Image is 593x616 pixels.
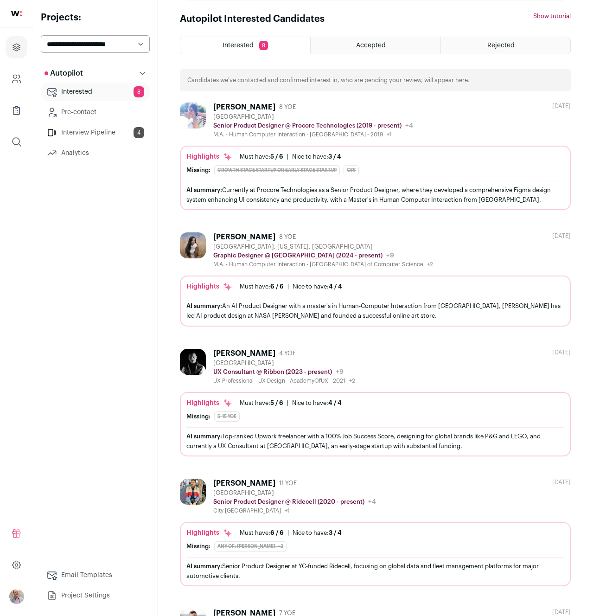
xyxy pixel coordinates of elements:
a: Interested8 [41,83,150,101]
span: Rejected [487,42,515,49]
button: Open dropdown [9,589,24,604]
span: 8 [134,86,144,97]
div: [DATE] [552,103,571,110]
div: [GEOGRAPHIC_DATA] [213,359,355,367]
span: +1 [387,132,392,137]
span: +1 [285,508,290,513]
a: Analytics [41,144,150,162]
div: [GEOGRAPHIC_DATA] [213,113,413,121]
div: Senior Product Designer at YC-funded Ridecell, focusing on global data and fleet management platf... [186,561,564,581]
span: +4 [405,122,413,129]
div: [PERSON_NAME] [213,349,275,358]
a: Email Templates [41,566,150,584]
div: Highlights [186,398,232,408]
span: 5 / 6 [270,400,283,406]
span: Interested [223,42,254,49]
span: Accepted [356,42,386,49]
div: Growth Stage Startup or Early Stage Startup [214,165,340,175]
div: [DATE] [552,232,571,240]
span: +9 [386,252,394,259]
div: [PERSON_NAME] [213,103,275,112]
span: AI summary: [186,187,222,193]
p: Senior Product Designer @ Procore Technologies (2019 - present) [213,122,402,129]
p: Senior Product Designer @ Ridecell (2020 - present) [213,498,364,506]
a: Pre-contact [41,103,150,122]
div: Must have: [240,399,283,407]
div: Must have: [240,529,284,537]
span: 8 YOE [279,103,296,111]
span: AI summary: [186,433,222,439]
span: 3 / 4 [329,530,342,536]
span: +4 [368,499,376,505]
a: Company and ATS Settings [6,68,27,90]
div: Nice to have: [292,399,342,407]
a: Company Lists [6,99,27,122]
ul: | [240,153,341,160]
img: 2141e9d1c0f5d818deb5d89097c65f78a13e1deec29f6daacbde23d2ff4d28c0.jpg [180,349,206,375]
div: Nice to have: [293,529,342,537]
h1: Autopilot Interested Candidates [180,13,325,26]
img: wellfound-shorthand-0d5821cbd27db2630d0214b213865d53afaa358527fdda9d0ea32b1df1b89c2c.svg [11,11,22,16]
div: Must have: [240,153,283,160]
span: 4 [134,127,144,138]
p: Autopilot [45,68,83,79]
span: +9 [336,369,344,375]
span: +2 [427,262,433,267]
img: 6901ca6cfa391a3a498f521af44ca5f07cb8fafd37a5688c63ebb64bb4dae2f3.jpg [180,232,206,258]
p: Graphic Designer @ [GEOGRAPHIC_DATA] (2024 - present) [213,252,383,259]
a: [PERSON_NAME] 8 YOE [GEOGRAPHIC_DATA] Senior Product Designer @ Procore Technologies (2019 - pres... [180,103,571,210]
div: UX Professional - UX Design - AcademyOfUX - 2021 [213,377,355,385]
span: 4 / 4 [329,283,342,289]
div: Missing: [186,543,210,550]
div: [PERSON_NAME] [213,232,275,242]
div: [DATE] [552,349,571,356]
span: 4 / 4 [328,400,342,406]
div: Nice to have: [293,283,342,290]
span: AI summary: [186,303,222,309]
img: 0500f1c90af383b5935561b0a3f84f6b8738a7ac8a550d02faa4114e98ecfb05 [180,479,206,505]
p: UX Consultant @ Ribbon (2023 - present) [213,368,332,376]
span: 6 / 6 [270,530,284,536]
span: 5 / 6 [270,154,283,160]
a: Accepted [311,37,440,54]
div: CSS [344,165,359,175]
span: 8 YOE [279,233,296,241]
a: [PERSON_NAME] 11 YOE [GEOGRAPHIC_DATA] Senior Product Designer @ Ridecell (2020 - present) +4 Cit... [180,479,571,586]
a: Project Settings [41,586,150,605]
div: An AI Product Designer with a master's in Human-Computer Interaction from [GEOGRAPHIC_DATA], [PER... [186,301,564,321]
span: 4 YOE [279,350,296,357]
div: City [GEOGRAPHIC_DATA] [213,507,376,514]
span: 8 [259,41,268,50]
div: Highlights [186,152,232,161]
p: Candidates we’ve contacted and confirmed interest in, who are pending your review, will appear here. [187,77,470,84]
span: 6 / 6 [270,283,284,289]
span: 11 YOE [279,480,297,487]
div: Missing: [186,167,210,174]
div: M.A. - Human Computer Interaction - [GEOGRAPHIC_DATA] - 2019 [213,131,413,138]
div: [GEOGRAPHIC_DATA] [213,489,376,497]
span: 3 / 4 [328,154,341,160]
div: M.A. - Human Computer Interaction - [GEOGRAPHIC_DATA] of Computer Science [213,261,433,268]
img: 3d873673e47f3b821eb01608d05219d9d525b2c889e3787945e586ac2bcdb601 [180,103,206,128]
div: Any of: [PERSON_NAME], +2 [214,541,287,552]
span: +2 [349,378,355,384]
div: [GEOGRAPHIC_DATA], [US_STATE], [GEOGRAPHIC_DATA] [213,243,433,250]
div: Missing: [186,413,210,420]
div: Currently at Procore Technologies as a Senior Product Designer, where they developed a comprehens... [186,185,564,205]
button: Autopilot [41,64,150,83]
ul: | [240,529,342,537]
a: Interview Pipeline4 [41,123,150,142]
button: Show tutorial [533,13,571,20]
div: Nice to have: [292,153,341,160]
div: 5-15 YOE [214,411,240,422]
div: Must have: [240,283,284,290]
a: Projects [6,36,27,58]
a: [PERSON_NAME] 8 YOE [GEOGRAPHIC_DATA], [US_STATE], [GEOGRAPHIC_DATA] Graphic Designer @ [GEOGRAPH... [180,232,571,326]
div: [DATE] [552,609,571,616]
ul: | [240,399,342,407]
a: [PERSON_NAME] 4 YOE [GEOGRAPHIC_DATA] UX Consultant @ Ribbon (2023 - present) +9 UX Professional ... [180,349,571,456]
img: 190284-medium_jpg [9,589,24,604]
div: [PERSON_NAME] [213,479,275,488]
div: Highlights [186,528,232,538]
div: [DATE] [552,479,571,486]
